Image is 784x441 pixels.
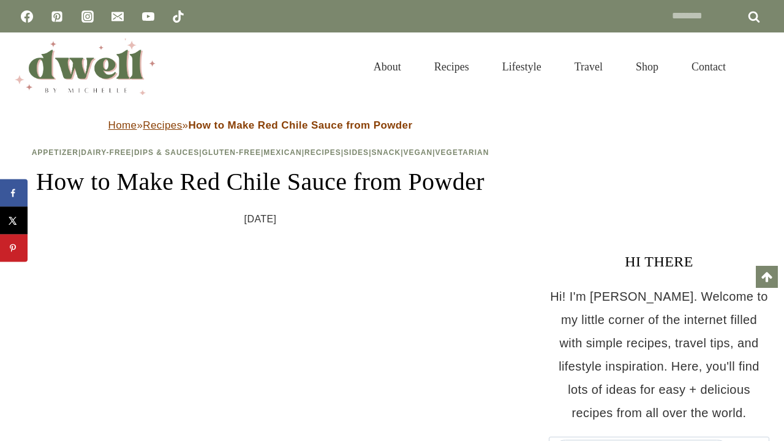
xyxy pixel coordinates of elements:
a: Recipes [304,148,341,157]
a: Scroll to top [756,266,778,288]
a: TikTok [166,4,190,29]
p: Hi! I'm [PERSON_NAME]. Welcome to my little corner of the internet filled with simple recipes, tr... [549,285,769,424]
nav: Primary Navigation [357,45,742,88]
span: » » [108,119,413,131]
a: Recipes [143,119,182,131]
a: Sides [344,148,369,157]
a: Mexican [263,148,301,157]
a: Pinterest [45,4,69,29]
h3: HI THERE [549,251,769,273]
a: Recipes [418,45,486,88]
a: Travel [558,45,619,88]
a: Instagram [75,4,100,29]
a: YouTube [136,4,160,29]
a: Snack [371,148,401,157]
time: [DATE] [244,210,277,228]
a: Facebook [15,4,39,29]
a: Dips & Sauces [134,148,199,157]
a: Email [105,4,130,29]
span: | | | | | | | | | [32,148,489,157]
strong: How to Make Red Chile Sauce from Powder [188,119,412,131]
a: Gluten-Free [202,148,261,157]
a: Vegetarian [435,148,489,157]
a: Home [108,119,137,131]
a: Contact [675,45,742,88]
button: View Search Form [748,56,769,77]
a: Vegan [404,148,433,157]
a: Dairy-Free [81,148,131,157]
h1: How to Make Red Chile Sauce from Powder [15,164,506,200]
a: Shop [619,45,675,88]
img: DWELL by michelle [15,39,156,95]
a: Lifestyle [486,45,558,88]
a: About [357,45,418,88]
a: Appetizer [32,148,78,157]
